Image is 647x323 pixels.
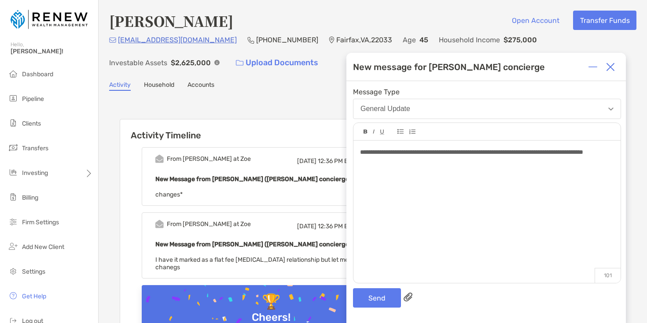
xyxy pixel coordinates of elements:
img: get-help icon [8,290,18,301]
p: Investable Assets [109,57,167,68]
img: Editor control icon [380,130,384,134]
a: Upload Documents [230,53,324,72]
img: button icon [236,60,243,66]
img: dashboard icon [8,68,18,79]
img: Editor control icon [409,129,415,134]
span: Billing [22,194,38,201]
img: Editor control icon [373,130,375,134]
img: Info Icon [214,60,220,65]
img: investing icon [8,167,18,178]
span: Pipeline [22,95,44,103]
span: [DATE] [297,223,316,230]
div: From [PERSON_NAME] at Zoe [167,220,251,228]
p: 101 [595,268,621,283]
p: [PHONE_NUMBER] [256,34,318,45]
img: Expand or collapse [588,63,597,71]
div: 🏆 [258,293,284,311]
b: New Message from [PERSON_NAME] ([PERSON_NAME] concierge) [155,241,351,248]
span: 12:36 PM ED [318,223,352,230]
img: Event icon [155,155,164,163]
div: New message for [PERSON_NAME] concierge [353,62,545,72]
p: Fairfax , VA , 22033 [336,34,392,45]
span: Clients [22,120,41,127]
button: Transfer Funds [573,11,636,30]
b: New Message from [PERSON_NAME] ([PERSON_NAME] concierge) [155,175,351,183]
p: $2,625,000 [171,57,211,68]
img: Open dropdown arrow [608,108,614,111]
span: Firm Settings [22,219,59,226]
span: [DATE] [297,157,316,165]
img: paperclip attachments [404,293,412,301]
img: Editor control icon [364,130,368,134]
img: Location Icon [329,37,335,44]
p: 45 [419,34,428,45]
span: Add New Client [22,243,64,251]
img: settings icon [8,266,18,276]
div: General Update [360,105,410,113]
span: I have it marked as a flat fee [MEDICAL_DATA] relationship but let me know if that chanegs [155,256,383,271]
span: Message Type [353,88,621,96]
button: Open Account [505,11,566,30]
img: Phone Icon [247,37,254,44]
a: Accounts [187,81,214,91]
button: Send [353,288,401,308]
p: Age [403,34,416,45]
span: Get Help [22,293,46,300]
div: From [PERSON_NAME] at Zoe [167,155,251,163]
span: 12:36 PM ED [318,157,352,165]
span: Investing [22,169,48,177]
span: Dashboard [22,71,53,78]
img: billing icon [8,192,18,202]
a: Activity [109,81,131,91]
img: Event icon [155,220,164,228]
p: Household Income [439,34,500,45]
img: transfers icon [8,142,18,153]
span: [PERSON_NAME]! [11,48,93,55]
span: Settings [22,268,45,275]
p: $275,000 [504,34,537,45]
img: firm-settings icon [8,216,18,227]
img: Zoe Logo [11,4,88,35]
h4: [PERSON_NAME] [109,11,233,31]
a: Household [144,81,174,91]
img: Email Icon [109,37,116,43]
span: changes* [155,191,183,198]
h6: Activity Timeline [120,119,423,141]
img: clients icon [8,118,18,128]
p: [EMAIL_ADDRESS][DOMAIN_NAME] [118,34,237,45]
img: add_new_client icon [8,241,18,252]
img: pipeline icon [8,93,18,104]
img: Close [606,63,615,71]
img: Editor control icon [397,129,404,134]
button: General Update [353,99,621,119]
span: Transfers [22,145,48,152]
